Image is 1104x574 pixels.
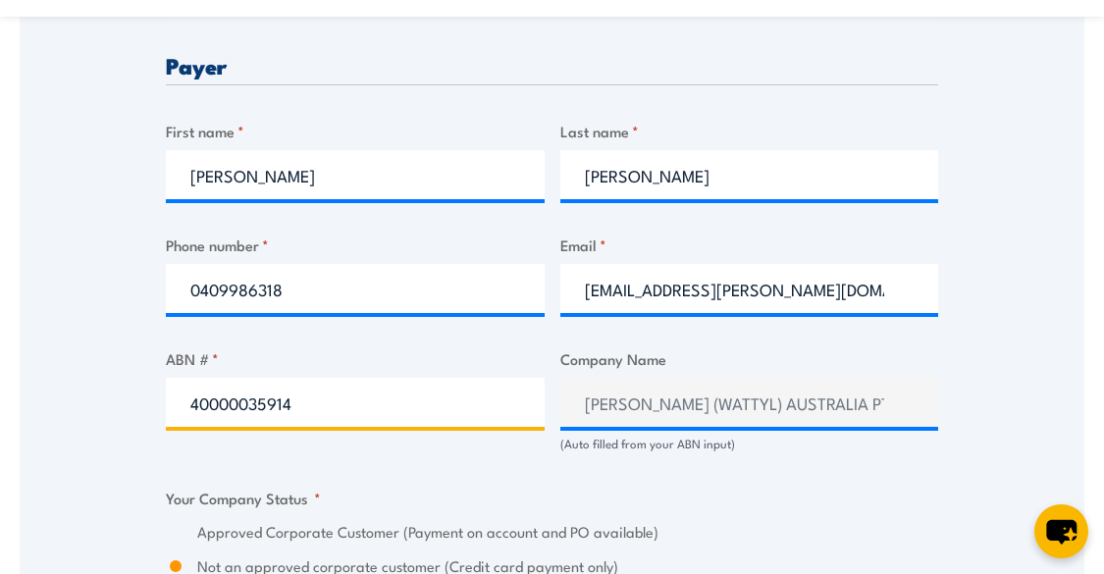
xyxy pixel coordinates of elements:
label: ABN # [166,347,545,370]
label: Email [560,234,939,256]
h3: Payer [166,54,938,77]
button: chat-button [1034,504,1088,558]
label: Company Name [560,347,939,370]
label: Last name [560,120,939,142]
label: Approved Corporate Customer (Payment on account and PO available) [197,521,938,544]
div: (Auto filled from your ABN input) [560,435,939,453]
label: First name [166,120,545,142]
legend: Your Company Status [166,487,321,509]
label: Phone number [166,234,545,256]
